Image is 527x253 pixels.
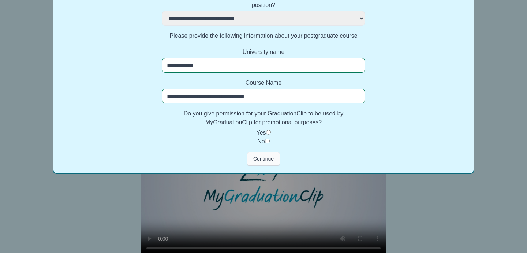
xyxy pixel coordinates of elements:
[257,138,265,144] label: No
[256,129,266,136] label: Yes
[162,109,365,127] label: Do you give permission for your GraduationClip to be used by MyGraduationClip for promotional pur...
[247,152,280,166] button: Continue
[162,32,365,40] label: Please provide the following information about your postgraduate course
[162,78,365,87] label: Course Name
[162,48,365,56] label: University name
